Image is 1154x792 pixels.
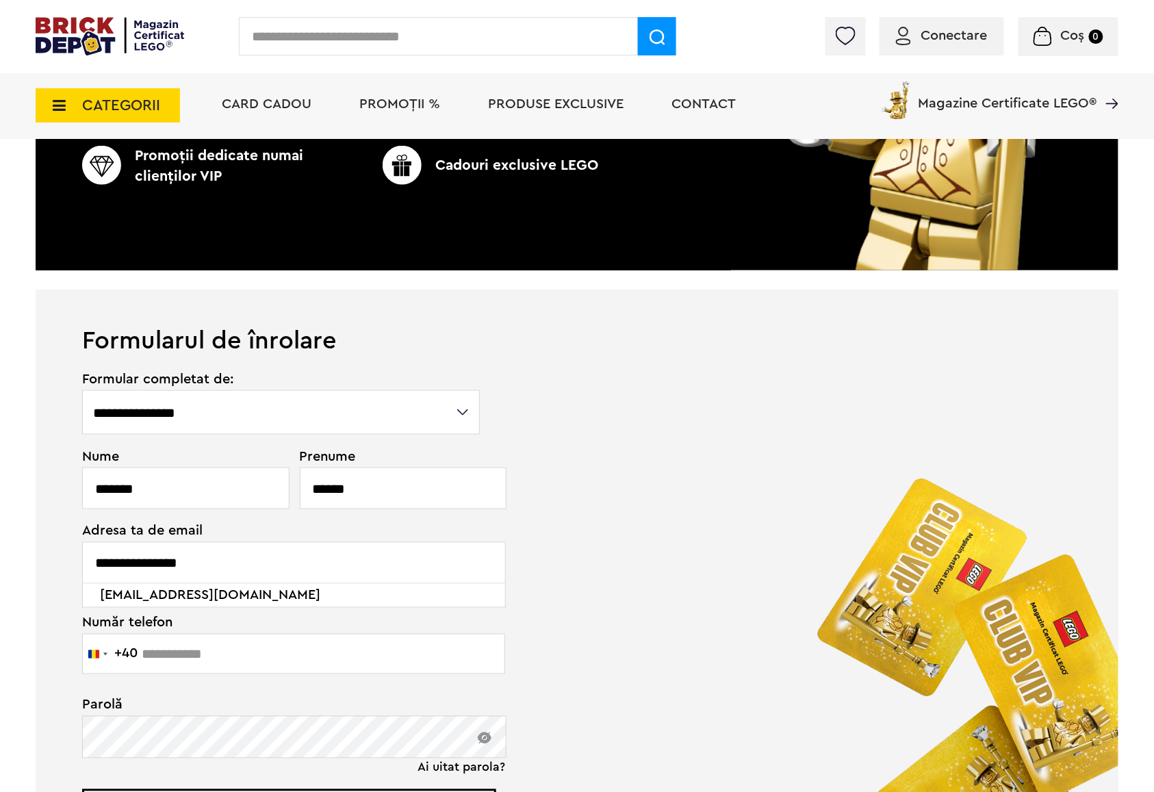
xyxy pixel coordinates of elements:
span: Număr telefon [82,599,481,630]
a: Conectare [896,29,988,42]
span: Adresa ta de email [82,524,481,538]
a: Ai uitat parola? [418,761,505,774]
img: CC_BD_Green_chek_mark [383,146,422,185]
a: Produse exclusive [488,97,624,111]
a: Contact [671,97,736,111]
span: Magazine Certificate LEGO® [919,79,1097,110]
div: +40 [114,647,138,661]
button: Selected country [83,635,138,674]
small: 0 [1089,29,1103,44]
span: Parolă [82,698,481,712]
li: [EMAIL_ADDRESS][DOMAIN_NAME] [95,584,494,607]
span: Coș [1061,29,1085,42]
span: Conectare [921,29,988,42]
p: Promoţii dedicate numai clienţilor VIP [82,146,358,187]
a: PROMOȚII % [359,97,440,111]
span: CATEGORII [82,98,160,113]
span: Prenume [300,450,482,463]
p: Cadouri exclusive LEGO [352,146,628,185]
span: Formular completat de: [82,372,481,386]
img: CC_BD_Green_chek_mark [82,146,121,185]
a: Magazine Certificate LEGO® [1097,79,1118,92]
a: Card Cadou [222,97,311,111]
span: Nume [82,450,282,463]
h1: Formularul de înrolare [36,290,1118,353]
